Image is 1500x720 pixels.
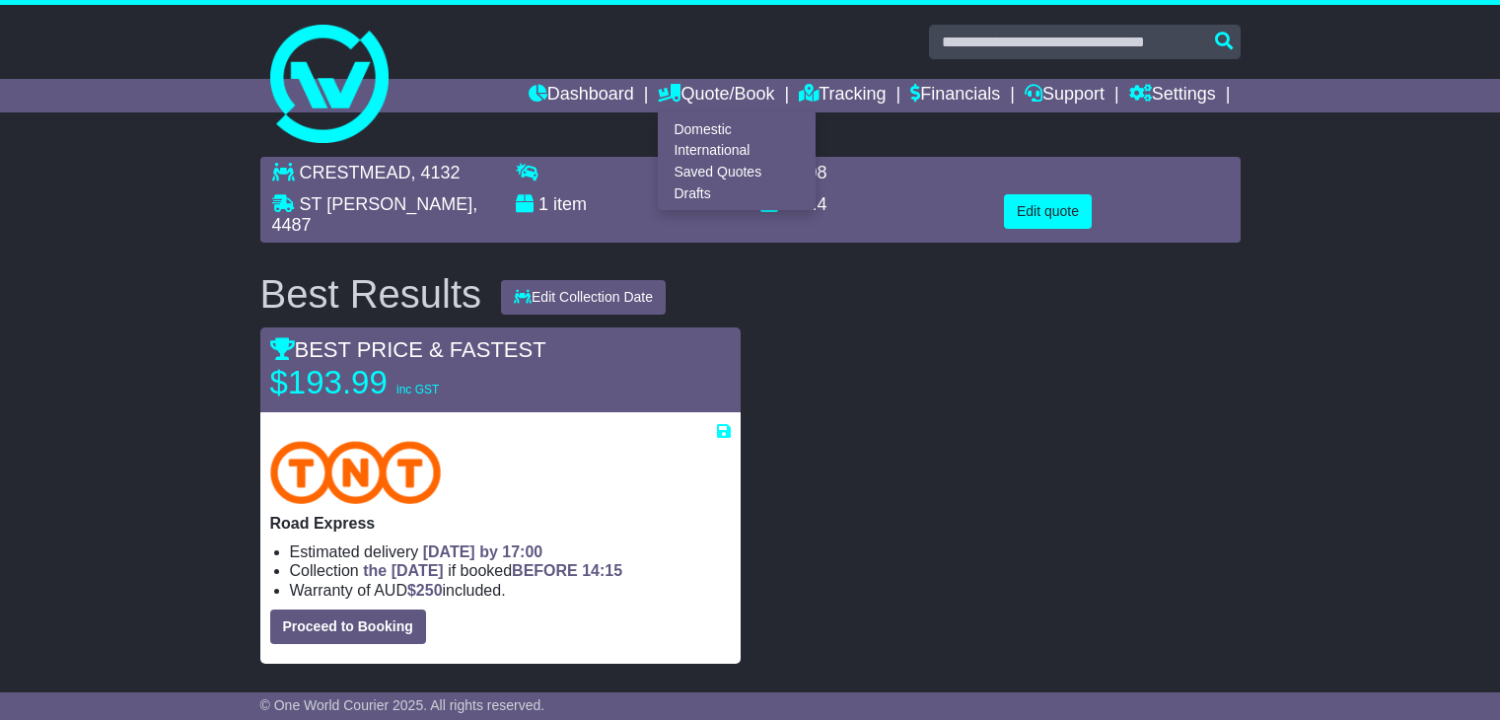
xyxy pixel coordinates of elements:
[553,194,587,214] span: item
[659,162,815,183] a: Saved Quotes
[1004,194,1092,229] button: Edit quote
[416,582,443,599] span: 250
[659,182,815,204] a: Drafts
[300,194,473,214] span: ST [PERSON_NAME]
[300,163,411,182] span: CRESTMEAD
[658,79,774,112] a: Quote/Book
[411,163,461,182] span: , 4132
[799,79,886,112] a: Tracking
[270,337,546,362] span: BEST PRICE & FASTEST
[423,543,543,560] span: [DATE] by 17:00
[501,280,666,315] button: Edit Collection Date
[290,581,731,600] li: Warranty of AUD included.
[512,562,578,579] span: BEFORE
[272,194,478,236] span: , 4487
[658,112,816,210] div: Quote/Book
[270,514,731,533] p: Road Express
[270,363,517,402] p: $193.99
[783,194,827,214] span: 414.4
[910,79,1000,112] a: Financials
[363,562,443,579] span: the [DATE]
[396,383,439,396] span: inc GST
[363,562,622,579] span: if booked
[250,272,492,316] div: Best Results
[582,562,622,579] span: 14:15
[407,582,443,599] span: $
[270,610,426,644] button: Proceed to Booking
[1025,79,1105,112] a: Support
[270,441,442,504] img: TNT Domestic: Road Express
[1129,79,1216,112] a: Settings
[290,561,731,580] li: Collection
[290,542,731,561] li: Estimated delivery
[659,140,815,162] a: International
[659,118,815,140] a: Domestic
[260,697,545,713] span: © One World Courier 2025. All rights reserved.
[538,194,548,214] span: 1
[529,79,634,112] a: Dashboard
